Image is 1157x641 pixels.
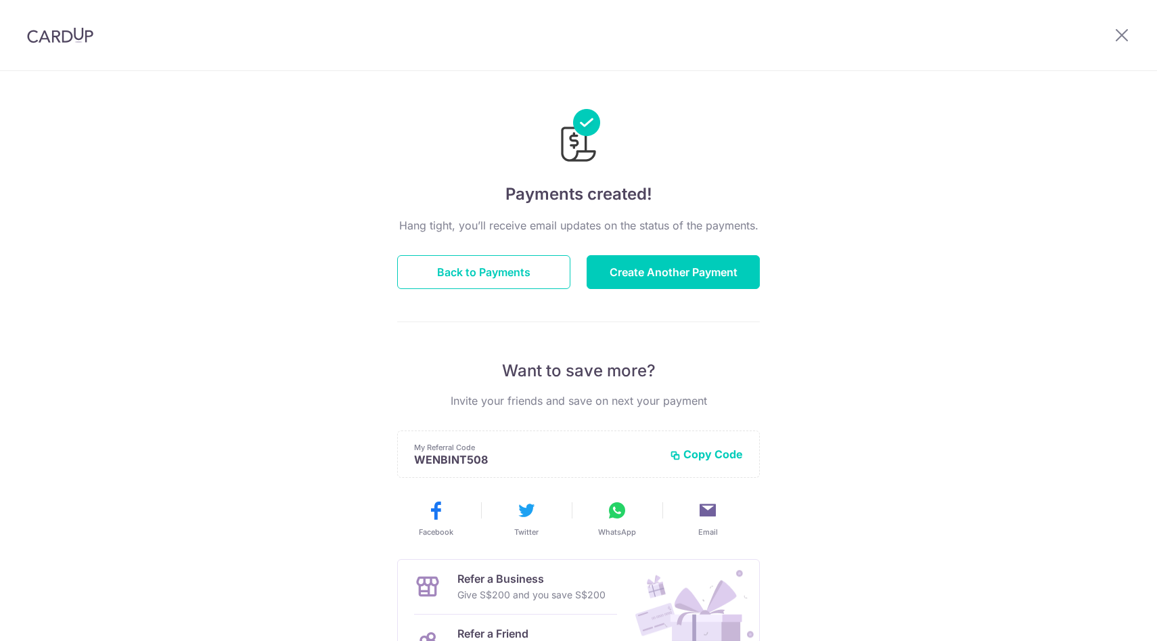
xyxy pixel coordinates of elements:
[27,27,93,43] img: CardUp
[577,500,657,537] button: WhatsApp
[486,500,566,537] button: Twitter
[397,182,760,206] h4: Payments created!
[414,442,659,453] p: My Referral Code
[396,500,476,537] button: Facebook
[397,255,570,289] button: Back to Payments
[670,447,743,461] button: Copy Code
[397,217,760,234] p: Hang tight, you’ll receive email updates on the status of the payments.
[419,527,453,537] span: Facebook
[598,527,636,537] span: WhatsApp
[397,360,760,382] p: Want to save more?
[514,527,539,537] span: Twitter
[557,109,600,166] img: Payments
[397,393,760,409] p: Invite your friends and save on next your payment
[698,527,718,537] span: Email
[668,500,748,537] button: Email
[414,453,659,466] p: WENBINT508
[457,571,606,587] p: Refer a Business
[587,255,760,289] button: Create Another Payment
[457,587,606,603] p: Give S$200 and you save S$200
